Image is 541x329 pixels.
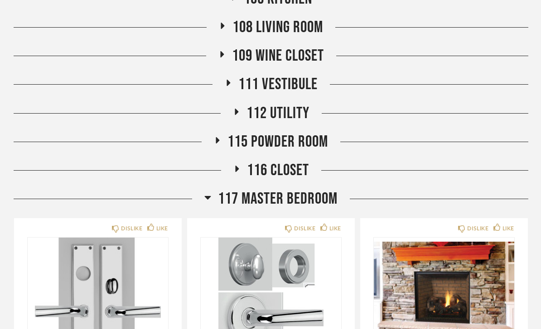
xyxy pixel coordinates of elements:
span: 108 Living Room [232,18,323,37]
div: LIKE [156,224,168,233]
div: DISLIKE [294,224,315,233]
div: LIKE [329,224,341,233]
span: 115 Powder Room [227,132,328,152]
span: 112 Utility [246,104,309,123]
div: DISLIKE [121,224,142,233]
span: 111 VESTIBULE [238,75,318,94]
span: 117 Master Bedroom [218,189,338,209]
span: 109 Wine Closet [232,46,324,66]
div: DISLIKE [467,224,488,233]
div: LIKE [502,224,514,233]
span: 116 CLOSET [247,161,309,180]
